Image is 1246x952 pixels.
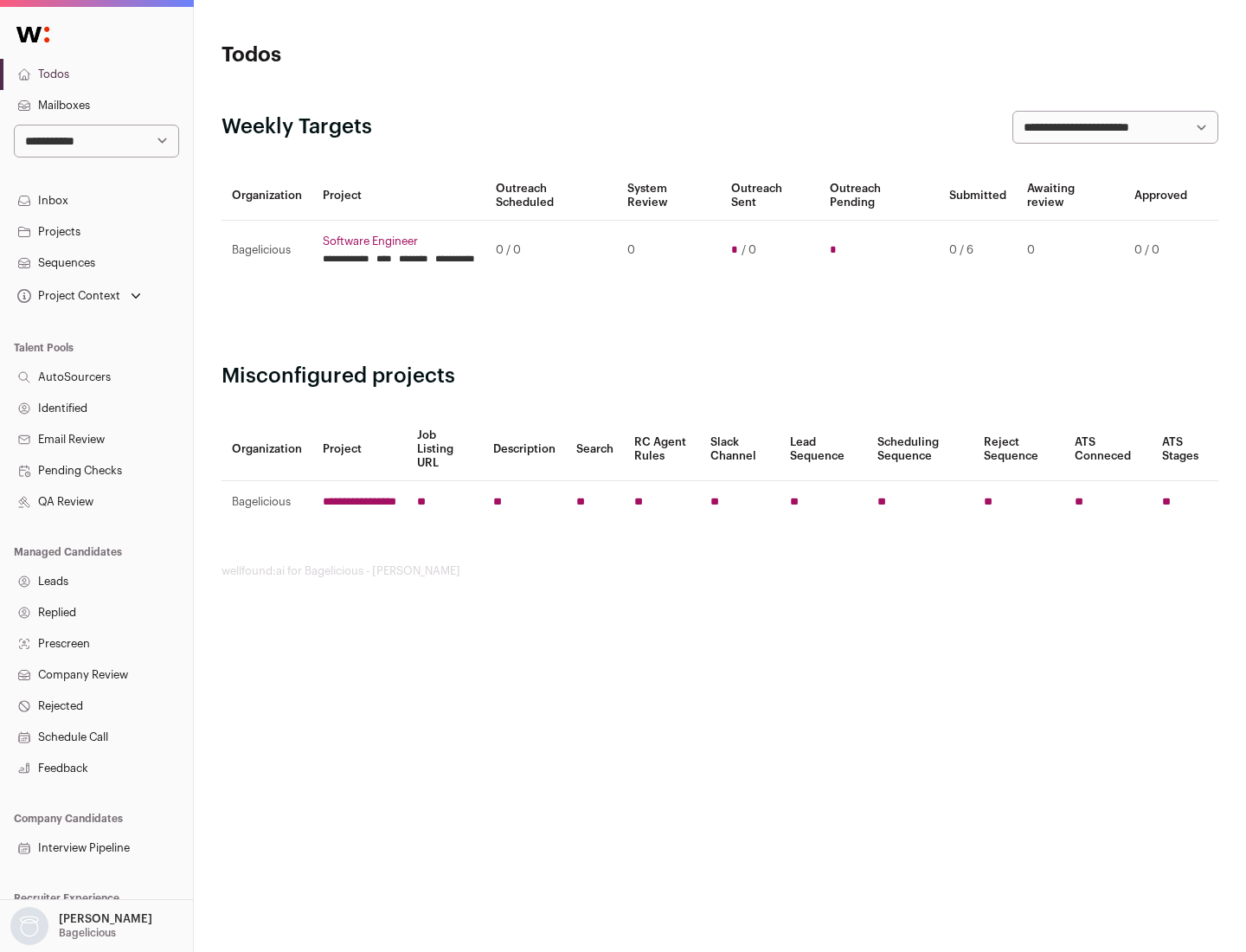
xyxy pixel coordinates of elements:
[312,418,407,481] th: Project
[617,171,720,221] th: System Review
[407,418,483,481] th: Job Listing URL
[1124,221,1198,280] td: 0 / 0
[222,418,312,481] th: Organization
[485,171,617,221] th: Outreach Scheduled
[222,564,1218,578] footer: wellfound:ai for Bagelicious - [PERSON_NAME]
[721,171,820,221] th: Outreach Sent
[939,221,1017,280] td: 0 / 6
[312,171,485,221] th: Project
[1017,171,1124,221] th: Awaiting review
[819,171,938,221] th: Outreach Pending
[222,171,312,221] th: Organization
[59,912,152,926] p: [PERSON_NAME]
[323,235,475,248] a: Software Engineer
[10,907,48,945] img: nopic.png
[7,907,156,945] button: Open dropdown
[14,284,145,308] button: Open dropdown
[700,418,780,481] th: Slack Channel
[939,171,1017,221] th: Submitted
[1064,418,1151,481] th: ATS Conneced
[222,42,554,69] h1: Todos
[222,113,372,141] h2: Weekly Targets
[59,926,116,940] p: Bagelicious
[1152,418,1218,481] th: ATS Stages
[617,221,720,280] td: 0
[1124,171,1198,221] th: Approved
[742,243,756,257] span: / 0
[222,481,312,524] td: Bagelicious
[624,418,699,481] th: RC Agent Rules
[14,289,120,303] div: Project Context
[483,418,566,481] th: Description
[1017,221,1124,280] td: 0
[485,221,617,280] td: 0 / 0
[222,221,312,280] td: Bagelicious
[222,363,1218,390] h2: Misconfigured projects
[7,17,59,52] img: Wellfound
[780,418,867,481] th: Lead Sequence
[566,418,624,481] th: Search
[867,418,973,481] th: Scheduling Sequence
[973,418,1065,481] th: Reject Sequence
